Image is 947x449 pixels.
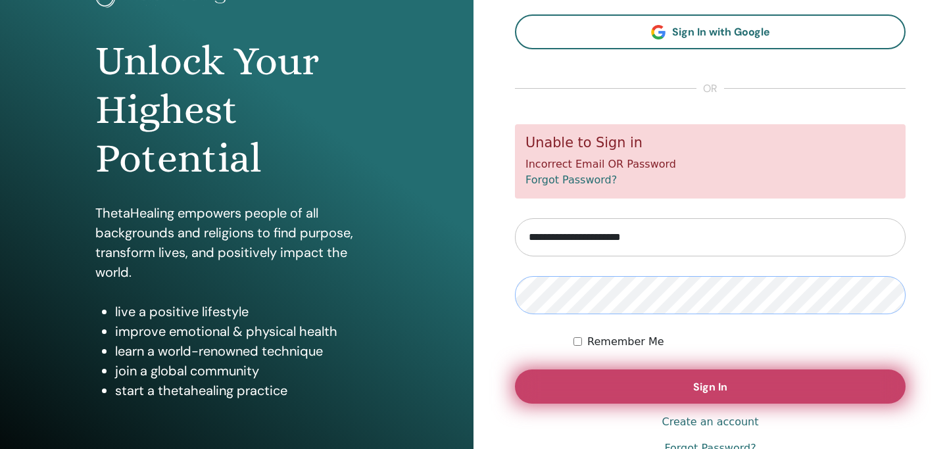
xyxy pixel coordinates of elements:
[672,25,770,39] span: Sign In with Google
[515,369,906,404] button: Sign In
[115,361,378,381] li: join a global community
[95,203,378,282] p: ThetaHealing empowers people of all backgrounds and religions to find purpose, transform lives, a...
[573,334,906,350] div: Keep me authenticated indefinitely or until I manually logout
[515,14,906,49] a: Sign In with Google
[696,81,724,97] span: or
[662,414,758,430] a: Create an account
[515,124,906,199] div: Incorrect Email OR Password
[693,380,727,394] span: Sign In
[115,341,378,361] li: learn a world-renowned technique
[525,135,895,151] h5: Unable to Sign in
[525,174,617,186] a: Forgot Password?
[115,302,378,321] li: live a positive lifestyle
[115,321,378,341] li: improve emotional & physical health
[587,334,664,350] label: Remember Me
[115,381,378,400] li: start a thetahealing practice
[95,37,378,183] h1: Unlock Your Highest Potential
